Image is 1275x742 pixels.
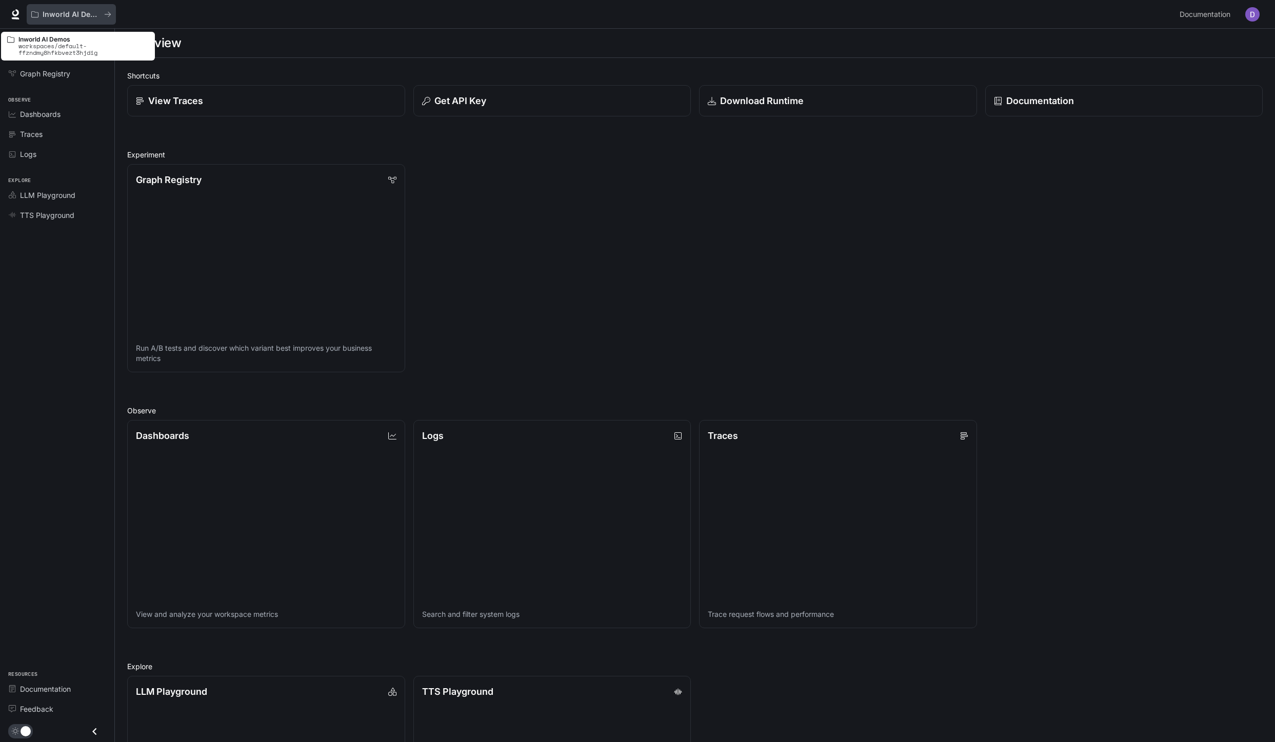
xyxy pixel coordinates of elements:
a: Documentation [1176,4,1238,25]
a: Download Runtime [699,85,977,116]
p: Get API Key [434,94,486,108]
p: Search and filter system logs [422,609,683,619]
a: Graph Registry [4,65,110,83]
p: Dashboards [136,429,189,443]
span: Documentation [1180,8,1230,21]
p: Documentation [1006,94,1074,108]
span: Feedback [20,704,53,714]
a: LogsSearch and filter system logs [413,420,691,628]
h2: Experiment [127,149,1263,160]
a: TracesTrace request flows and performance [699,420,977,628]
span: LLM Playground [20,190,75,200]
p: Inworld AI Demos [43,10,100,19]
p: Trace request flows and performance [708,609,968,619]
span: TTS Playground [20,210,74,220]
a: LLM Playground [4,186,110,204]
a: Graph RegistryRun A/B tests and discover which variant best improves your business metrics [127,164,405,372]
h2: Observe [127,405,1263,416]
p: workspaces/default-ffzndmy8hfkbvezt3hjdig [18,43,149,56]
span: Dashboards [20,109,61,119]
p: LLM Playground [136,685,207,698]
h2: Explore [127,661,1263,672]
p: TTS Playground [422,685,493,698]
span: Traces [20,129,43,139]
p: Graph Registry [136,173,202,187]
a: View Traces [127,85,405,116]
button: All workspaces [27,4,116,25]
p: Download Runtime [720,94,804,108]
button: User avatar [1242,4,1263,25]
p: Inworld AI Demos [18,36,149,43]
button: Close drawer [83,721,106,742]
p: Run A/B tests and discover which variant best improves your business metrics [136,343,396,364]
h2: Shortcuts [127,70,1263,81]
a: Logs [4,145,110,163]
span: Documentation [20,684,71,694]
a: Feedback [4,700,110,718]
a: TTS Playground [4,206,110,224]
p: View Traces [148,94,203,108]
p: View and analyze your workspace metrics [136,609,396,619]
button: Get API Key [413,85,691,116]
a: Documentation [4,680,110,698]
span: Logs [20,149,36,159]
a: DashboardsView and analyze your workspace metrics [127,420,405,628]
img: User avatar [1245,7,1260,22]
a: Traces [4,125,110,143]
span: Graph Registry [20,68,70,79]
a: Dashboards [4,105,110,123]
a: Documentation [985,85,1263,116]
p: Logs [422,429,444,443]
span: Dark mode toggle [21,725,31,736]
p: Traces [708,429,738,443]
